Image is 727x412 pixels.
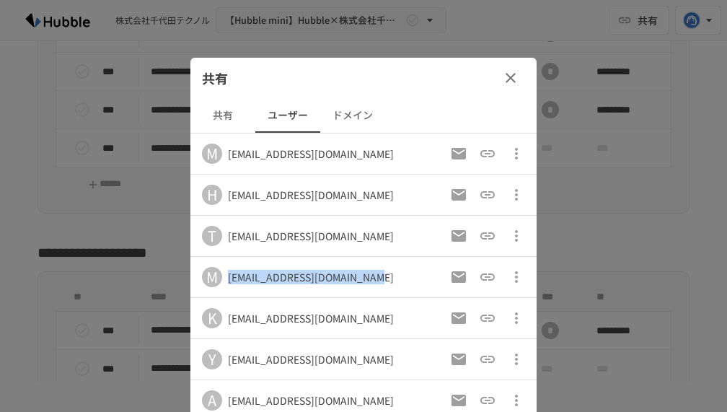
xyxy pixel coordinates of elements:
button: ドメイン [320,98,385,133]
div: [EMAIL_ADDRESS][DOMAIN_NAME] [228,229,394,243]
div: [EMAIL_ADDRESS][DOMAIN_NAME] [228,146,394,161]
button: 招待メールの再送 [444,345,473,374]
div: [EMAIL_ADDRESS][DOMAIN_NAME] [228,188,394,202]
button: 招待メールの再送 [444,180,473,209]
button: 招待URLをコピー（以前のものは破棄） [473,304,502,333]
div: A [202,390,222,411]
div: [EMAIL_ADDRESS][DOMAIN_NAME] [228,270,394,284]
button: 招待URLをコピー（以前のものは破棄） [473,222,502,250]
div: 共有 [190,58,537,98]
div: [EMAIL_ADDRESS][DOMAIN_NAME] [228,352,394,367]
button: 招待URLをコピー（以前のものは破棄） [473,139,502,168]
div: H [202,185,222,205]
button: 招待メールの再送 [444,304,473,333]
div: [EMAIL_ADDRESS][DOMAIN_NAME] [228,393,394,408]
div: M [202,144,222,164]
button: 招待メールの再送 [444,222,473,250]
div: Y [202,349,222,369]
button: 招待URLをコピー（以前のものは破棄） [473,345,502,374]
button: ユーザー [255,98,320,133]
div: K [202,308,222,328]
button: 招待メールの再送 [444,139,473,168]
div: M [202,267,222,287]
div: [EMAIL_ADDRESS][DOMAIN_NAME] [228,311,394,325]
button: 招待メールの再送 [444,263,473,292]
button: 招待URLをコピー（以前のものは破棄） [473,263,502,292]
div: T [202,226,222,246]
button: 共有 [190,98,255,133]
button: 招待URLをコピー（以前のものは破棄） [473,180,502,209]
